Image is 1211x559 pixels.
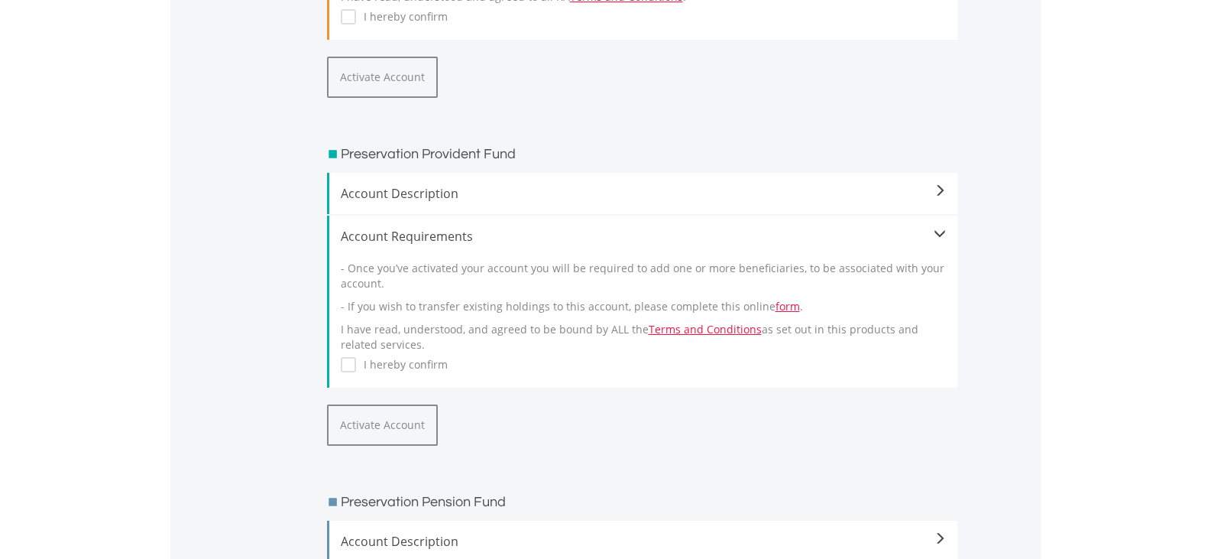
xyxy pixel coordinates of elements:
[327,57,438,98] button: Activate Account
[341,227,946,245] div: Account Requirements
[341,492,506,513] h3: Preservation Pension Fund
[341,144,516,165] h3: Preservation Provident Fund
[341,299,946,314] p: - If you wish to transfer existing holdings to this account, please complete this online .
[341,532,946,551] span: Account Description
[327,405,438,446] button: Activate Account
[341,261,946,291] p: - Once you’ve activated your account you will be required to add one or more beneficiaries, to be...
[356,357,448,372] label: I hereby confirm
[649,322,762,336] a: Terms and Conditions
[341,245,946,376] div: I have read, understood, and agreed to be bound by ALL the as set out in this products and relate...
[341,184,946,203] span: Account Description
[356,9,448,24] label: I hereby confirm
[775,299,800,314] a: form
